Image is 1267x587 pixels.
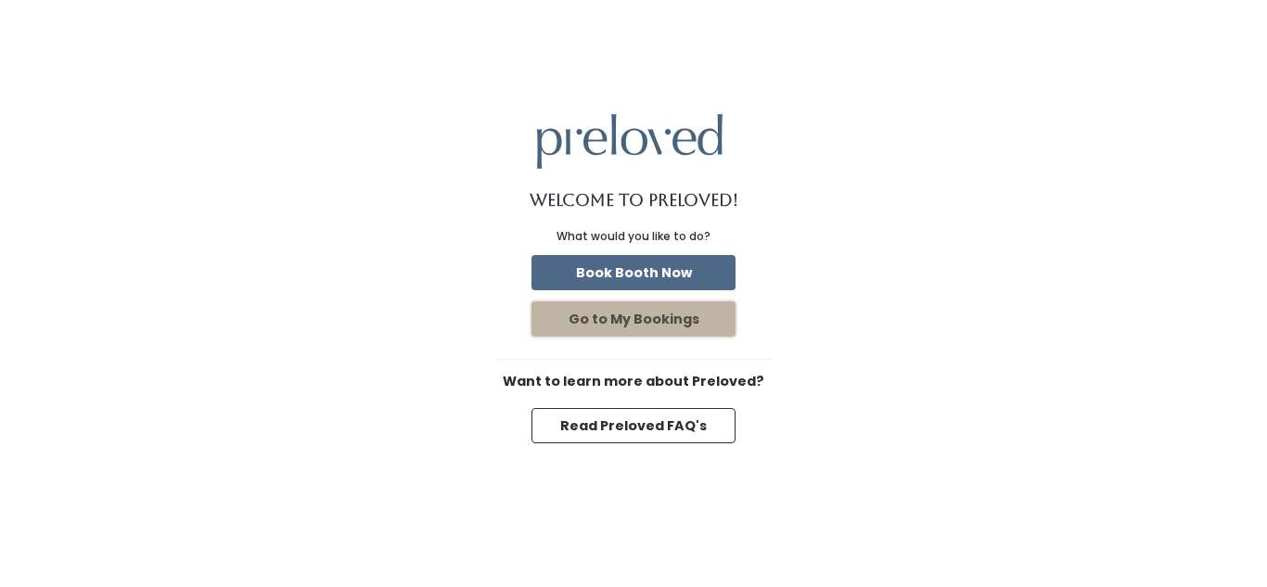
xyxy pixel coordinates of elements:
[494,375,773,389] h6: Want to learn more about Preloved?
[531,255,736,290] button: Book Booth Now
[531,408,736,443] button: Read Preloved FAQ's
[557,228,710,245] div: What would you like to do?
[537,114,723,169] img: preloved logo
[531,301,736,337] button: Go to My Bookings
[528,298,739,340] a: Go to My Bookings
[530,191,738,210] h1: Welcome to Preloved!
